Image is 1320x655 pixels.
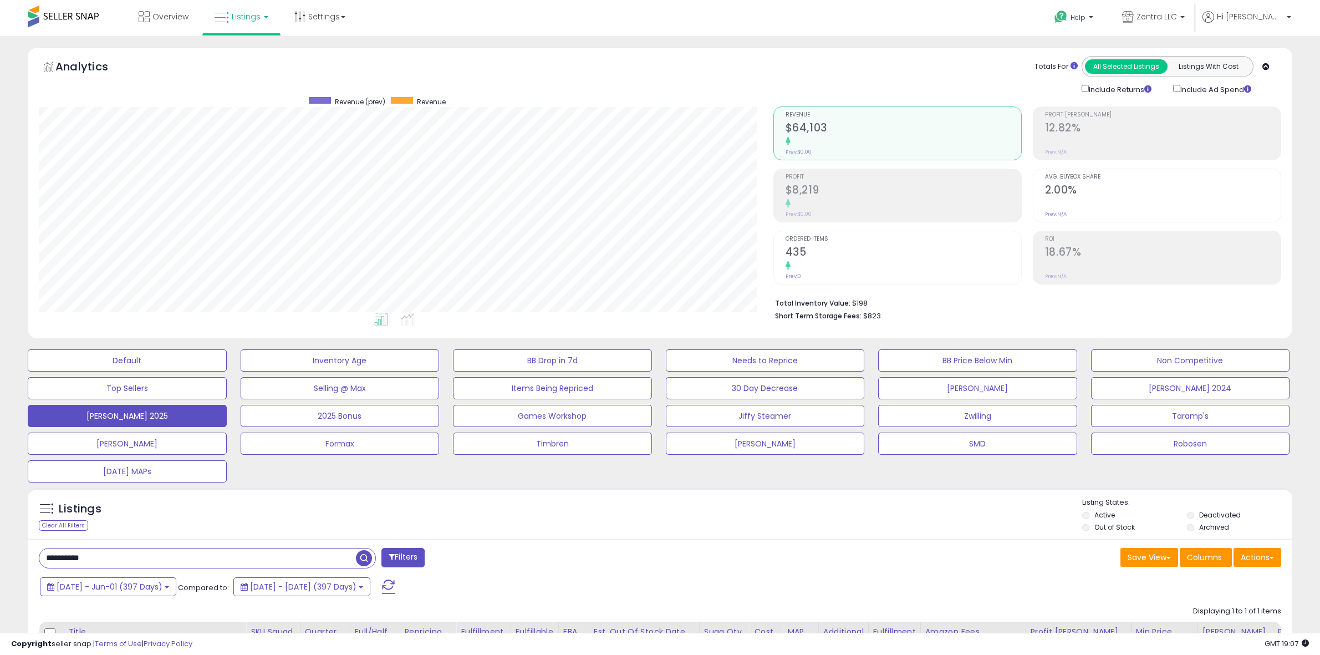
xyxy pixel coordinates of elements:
div: Clear All Filters [39,520,88,531]
button: Actions [1234,548,1281,567]
span: Zentra LLC [1136,11,1177,22]
button: [PERSON_NAME] [878,377,1077,399]
span: ROI [1045,236,1281,242]
div: Include Returns [1073,83,1165,95]
button: Listings With Cost [1167,59,1250,74]
label: Active [1094,510,1115,520]
div: MAP [787,626,814,638]
div: Fulfillment [461,626,506,638]
div: Repricing [405,626,452,638]
span: Revenue (prev) [335,97,385,106]
button: SMD [878,433,1077,455]
div: Displaying 1 to 1 of 1 items [1193,606,1281,617]
div: Additional Cost [823,626,864,649]
small: Prev: N/A [1045,211,1067,217]
button: Filters [381,548,425,567]
button: Save View [1120,548,1178,567]
button: Needs to Reprice [666,349,865,372]
strong: Copyright [11,638,52,649]
button: All Selected Listings [1085,59,1168,74]
div: SKU Squad [251,626,295,638]
button: BB Drop in 7d [453,349,652,372]
span: Profit [PERSON_NAME] [1045,112,1281,118]
a: Privacy Policy [144,638,192,649]
label: Out of Stock [1094,522,1135,532]
button: [DATE] - [DATE] (397 Days) [233,577,370,596]
button: Zwilling [878,405,1077,427]
span: Revenue [417,97,446,106]
button: Inventory Age [241,349,440,372]
span: Avg. Buybox Share [1045,174,1281,180]
button: Robosen [1091,433,1290,455]
i: Get Help [1054,10,1068,24]
a: Hi [PERSON_NAME] [1202,11,1291,36]
button: [DATE] MAPs [28,460,227,483]
div: Est. Out Of Stock Date [594,626,695,638]
h2: 2.00% [1045,184,1281,199]
div: [PERSON_NAME] [1202,626,1268,638]
button: 2025 Bonus [241,405,440,427]
li: $198 [775,296,1273,309]
button: 30 Day Decrease [666,377,865,399]
b: Short Term Storage Fees: [775,311,862,321]
div: Amazon Fees [925,626,1021,638]
a: Terms of Use [95,638,142,649]
button: Non Competitive [1091,349,1290,372]
small: Prev: $0.00 [786,211,812,217]
button: Timbren [453,433,652,455]
span: Revenue [786,112,1021,118]
h2: $8,219 [786,184,1021,199]
span: [DATE] - [DATE] (397 Days) [250,581,356,592]
h2: 435 [786,246,1021,261]
h2: $64,103 [786,121,1021,136]
button: Jiffy Steamer [666,405,865,427]
span: $823 [863,311,881,321]
div: Cost [754,626,778,638]
span: [DATE] - Jun-01 (397 Days) [57,581,162,592]
label: Deactivated [1199,510,1241,520]
div: Title [68,626,241,638]
small: Prev: 0 [786,273,801,280]
div: Profit [PERSON_NAME] on Min/Max [1031,626,1127,649]
span: 2025-08-11 19:07 GMT [1265,638,1309,649]
div: Full/Half [355,626,395,638]
span: Overview [152,11,188,22]
button: BB Price Below Min [878,349,1077,372]
span: Profit [786,174,1021,180]
h2: 18.67% [1045,246,1281,261]
button: Columns [1180,548,1232,567]
small: Prev: $0.00 [786,149,812,155]
small: Prev: N/A [1045,273,1067,280]
h5: Listings [59,501,101,517]
button: [PERSON_NAME] 2024 [1091,377,1290,399]
button: [PERSON_NAME] 2025 [28,405,227,427]
h5: Analytics [55,59,130,77]
label: Archived [1199,522,1229,532]
a: Help [1046,2,1104,36]
button: Default [28,349,227,372]
button: [DATE] - Jun-01 (397 Days) [40,577,176,596]
div: Fulfillment Cost [873,626,916,649]
span: Ordered Items [786,236,1021,242]
button: Games Workshop [453,405,652,427]
div: Min Price [1136,626,1193,638]
button: Selling @ Max [241,377,440,399]
span: Columns [1187,552,1222,563]
div: Include Ad Spend [1165,83,1269,95]
div: Fulfillable Quantity [516,626,554,649]
span: Compared to: [178,582,229,593]
h2: 12.82% [1045,121,1281,136]
small: Prev: N/A [1045,149,1067,155]
button: Items Being Repriced [453,377,652,399]
span: Hi [PERSON_NAME] [1217,11,1283,22]
button: Formax [241,433,440,455]
b: Total Inventory Value: [775,298,850,308]
div: Quarter [305,626,345,638]
div: Totals For [1034,62,1078,72]
div: Sugg Qty Replenish [704,626,745,649]
button: Top Sellers [28,377,227,399]
span: Listings [232,11,261,22]
button: Taramp's [1091,405,1290,427]
span: Help [1071,13,1085,22]
button: [PERSON_NAME] [28,433,227,455]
